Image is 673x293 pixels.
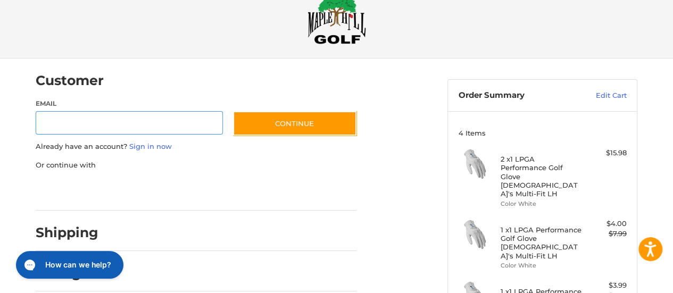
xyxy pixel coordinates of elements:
li: Color White [501,199,582,208]
p: Or continue with [36,160,356,171]
div: $15.98 [585,148,627,158]
iframe: PayPal-paypal [32,181,112,200]
label: Email [36,99,223,108]
iframe: PayPal-paylater [122,181,202,200]
h3: 4 Items [459,129,627,137]
a: Edit Cart [573,90,627,101]
div: $7.99 [585,229,627,239]
a: Sign in now [129,142,172,150]
button: Continue [233,111,356,136]
h2: Shipping [36,224,98,241]
h4: 1 x 1 LPGA Performance Golf Glove [DEMOGRAPHIC_DATA]'s Multi-Fit LH [501,225,582,260]
div: $3.99 [585,280,627,291]
p: Already have an account? [36,141,356,152]
li: Color White [501,261,582,270]
h2: Customer [36,72,104,89]
iframe: Google Customer Reviews [585,264,673,293]
iframe: PayPal-venmo [213,181,293,200]
iframe: Gorgias live chat messenger [11,247,127,282]
h4: 2 x 1 LPGA Performance Golf Glove [DEMOGRAPHIC_DATA]'s Multi-Fit LH [501,155,582,198]
h3: Order Summary [459,90,573,101]
div: $4.00 [585,219,627,229]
